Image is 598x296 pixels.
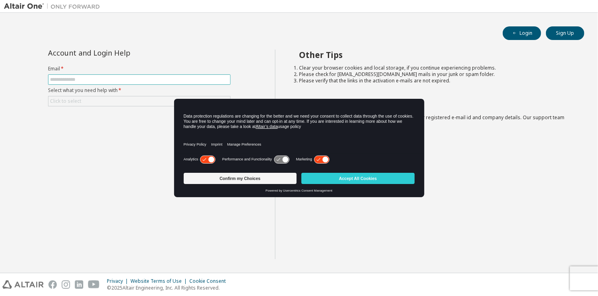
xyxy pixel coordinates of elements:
[546,26,584,40] button: Sign Up
[299,65,570,71] li: Clear your browser cookies and local storage, if you continue experiencing problems.
[88,280,100,289] img: youtube.svg
[50,98,81,104] div: Click to select
[48,50,194,56] div: Account and Login Help
[75,280,83,289] img: linkedin.svg
[107,278,130,284] div: Privacy
[48,66,231,72] label: Email
[130,278,189,284] div: Website Terms of Use
[2,280,44,289] img: altair_logo.svg
[189,278,231,284] div: Cookie Consent
[48,96,230,106] div: Click to select
[503,26,541,40] button: Login
[48,280,57,289] img: facebook.svg
[299,50,570,60] h2: Other Tips
[4,2,104,10] img: Altair One
[62,280,70,289] img: instagram.svg
[299,114,565,127] span: with a brief description of the problem, your registered e-mail id and company details. Our suppo...
[299,78,570,84] li: Please verify that the links in the activation e-mails are not expired.
[299,71,570,78] li: Please check for [EMAIL_ADDRESS][DOMAIN_NAME] mails in your junk or spam folder.
[107,284,231,291] p: © 2025 Altair Engineering, Inc. All Rights Reserved.
[299,99,570,110] h2: Not sure how to login?
[48,87,231,94] label: Select what you need help with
